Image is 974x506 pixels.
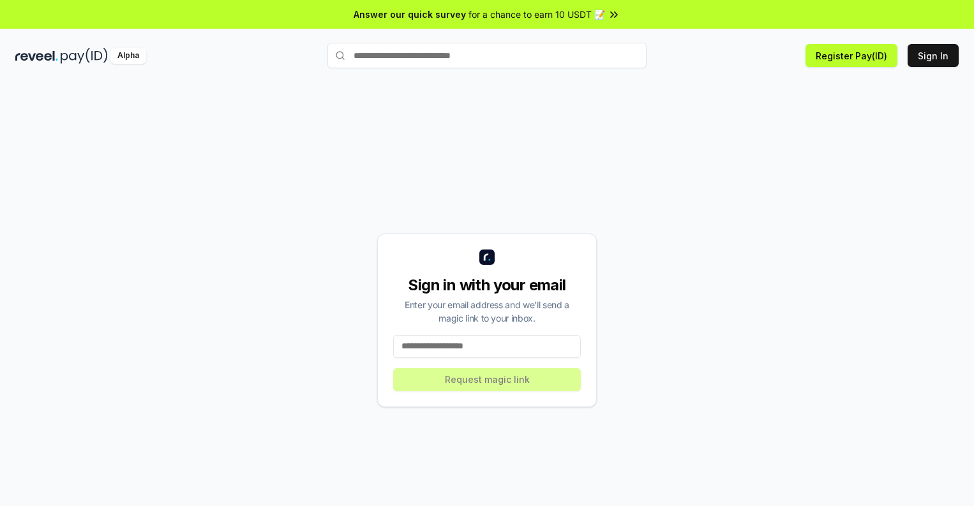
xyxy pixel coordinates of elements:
span: Answer our quick survey [354,8,466,21]
div: Alpha [110,48,146,64]
div: Enter your email address and we’ll send a magic link to your inbox. [393,298,581,325]
img: reveel_dark [15,48,58,64]
img: logo_small [479,249,495,265]
span: for a chance to earn 10 USDT 📝 [468,8,605,21]
button: Sign In [908,44,959,67]
div: Sign in with your email [393,275,581,295]
img: pay_id [61,48,108,64]
button: Register Pay(ID) [805,44,897,67]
